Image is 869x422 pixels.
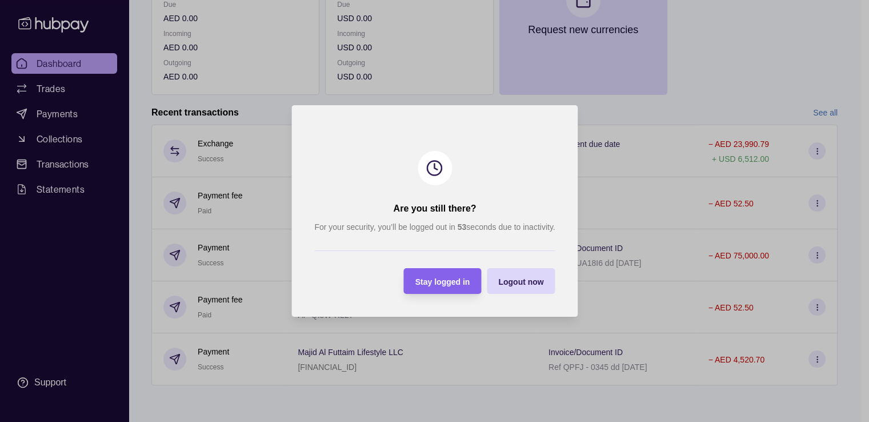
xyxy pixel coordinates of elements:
button: Stay logged in [403,268,481,294]
button: Logout now [487,268,555,294]
span: Stay logged in [415,277,470,286]
span: Logout now [498,277,543,286]
strong: 53 [457,222,466,232]
p: For your security, you’ll be logged out in seconds due to inactivity. [314,221,555,233]
h2: Are you still there? [393,202,476,215]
